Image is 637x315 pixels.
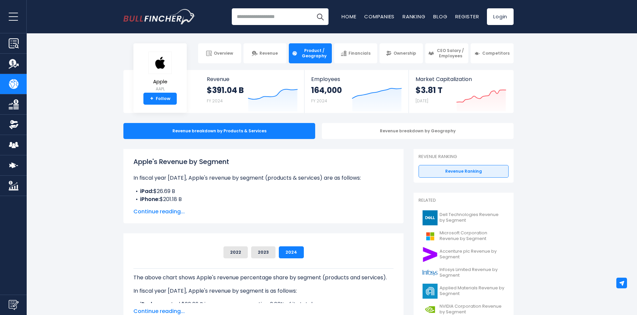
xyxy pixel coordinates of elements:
[423,210,438,225] img: DELL logo
[394,51,416,56] span: Ownership
[123,9,195,24] img: Bullfincher logo
[322,123,514,139] div: Revenue breakdown by Geography
[279,246,304,258] button: 2024
[419,165,509,178] a: Revenue Ranking
[440,267,505,278] span: Infosys Limited Revenue by Segment
[334,43,377,63] a: Financials
[198,43,241,63] a: Overview
[419,282,509,300] a: Applied Materials Revenue by Segment
[143,93,177,105] a: +Follow
[259,51,278,56] span: Revenue
[200,70,304,113] a: Revenue $391.04 B FY 2024
[455,13,479,20] a: Register
[425,43,468,63] a: CEO Salary / Employees
[148,51,172,93] a: Apple AAPL
[207,98,223,104] small: FY 2024
[123,9,195,24] a: Go to homepage
[148,86,172,92] small: AAPL
[133,187,394,195] li: $26.69 B
[251,246,275,258] button: 2023
[312,8,329,25] button: Search
[436,48,465,58] span: CEO Salary / Employees
[482,51,510,56] span: Competitors
[214,51,233,56] span: Overview
[423,284,438,299] img: AMAT logo
[133,174,394,182] p: In fiscal year [DATE], Apple's revenue by segment (products & services) are as follows:
[416,85,443,95] strong: $3.81 T
[123,123,315,139] div: Revenue breakdown by Products & Services
[440,230,505,242] span: Microsoft Corporation Revenue by Segment
[133,300,394,308] li: generated $26.69 B in revenue, representing 6.83% of its total revenue.
[148,79,172,85] span: Apple
[342,13,356,20] a: Home
[289,43,332,63] a: Product / Geography
[419,227,509,245] a: Microsoft Corporation Revenue by Segment
[440,304,505,315] span: NVIDIA Corporation Revenue by Segment
[304,70,408,113] a: Employees 164,000 FY 2024
[133,287,394,295] p: In fiscal year [DATE], Apple's revenue by segment is as follows:
[133,195,394,203] li: $201.18 B
[403,13,425,20] a: Ranking
[423,265,438,280] img: INFY logo
[487,8,514,25] a: Login
[440,285,505,297] span: Applied Materials Revenue by Segment
[207,76,298,82] span: Revenue
[299,48,329,58] span: Product / Geography
[380,43,423,63] a: Ownership
[140,195,160,203] b: iPhone:
[423,247,438,262] img: ACN logo
[471,43,514,63] a: Competitors
[423,229,438,244] img: MSFT logo
[419,198,509,203] p: Related
[440,249,505,260] span: Accenture plc Revenue by Segment
[311,85,342,95] strong: 164,000
[223,246,248,258] button: 2022
[150,96,153,102] strong: +
[349,51,371,56] span: Financials
[140,300,152,308] b: iPad
[311,98,327,104] small: FY 2024
[440,212,505,223] span: Dell Technologies Revenue by Segment
[133,274,394,282] p: The above chart shows Apple's revenue percentage share by segment (products and services).
[311,76,402,82] span: Employees
[140,187,153,195] b: iPad:
[9,120,19,130] img: Ownership
[409,70,513,113] a: Market Capitalization $3.81 T [DATE]
[416,98,428,104] small: [DATE]
[207,85,244,95] strong: $391.04 B
[419,154,509,160] p: Revenue Ranking
[433,13,447,20] a: Blog
[243,43,286,63] a: Revenue
[419,209,509,227] a: Dell Technologies Revenue by Segment
[133,208,394,216] span: Continue reading...
[419,264,509,282] a: Infosys Limited Revenue by Segment
[419,245,509,264] a: Accenture plc Revenue by Segment
[416,76,506,82] span: Market Capitalization
[133,157,394,167] h1: Apple's Revenue by Segment
[364,13,395,20] a: Companies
